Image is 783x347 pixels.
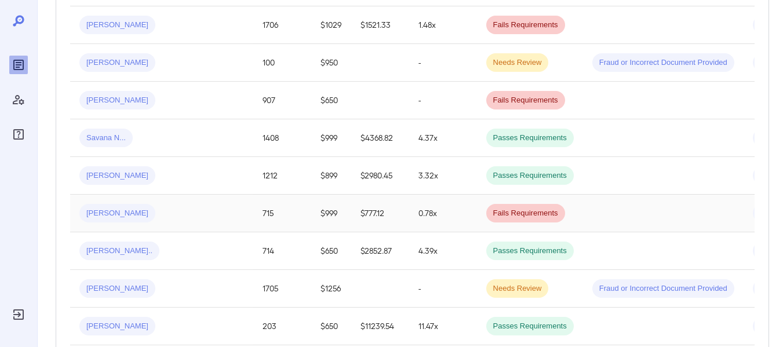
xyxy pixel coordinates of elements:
[253,44,311,82] td: 100
[311,157,351,195] td: $899
[409,44,477,82] td: -
[409,195,477,232] td: 0.78x
[311,270,351,308] td: $1256
[79,133,133,144] span: Savana N...
[409,232,477,270] td: 4.39x
[486,321,574,332] span: Passes Requirements
[486,95,565,106] span: Fails Requirements
[592,283,734,294] span: Fraud or Incorrect Document Provided
[351,157,409,195] td: $2980.45
[409,6,477,44] td: 1.48x
[592,57,734,68] span: Fraud or Incorrect Document Provided
[79,170,155,181] span: [PERSON_NAME]
[253,157,311,195] td: 1212
[351,232,409,270] td: $2852.87
[311,82,351,119] td: $650
[253,270,311,308] td: 1705
[351,119,409,157] td: $4368.82
[351,6,409,44] td: $1521.33
[486,170,574,181] span: Passes Requirements
[9,90,28,109] div: Manage Users
[409,157,477,195] td: 3.32x
[486,57,549,68] span: Needs Review
[253,82,311,119] td: 907
[9,305,28,324] div: Log Out
[311,232,351,270] td: $650
[79,95,155,106] span: [PERSON_NAME]
[486,20,565,31] span: Fails Requirements
[311,119,351,157] td: $999
[351,195,409,232] td: $777.12
[486,133,574,144] span: Passes Requirements
[409,308,477,345] td: 11.47x
[79,208,155,219] span: [PERSON_NAME]
[9,56,28,74] div: Reports
[486,246,574,257] span: Passes Requirements
[79,246,159,257] span: [PERSON_NAME]..
[486,208,565,219] span: Fails Requirements
[311,308,351,345] td: $650
[253,6,311,44] td: 1706
[311,195,351,232] td: $999
[79,20,155,31] span: [PERSON_NAME]
[409,270,477,308] td: -
[311,6,351,44] td: $1029
[486,283,549,294] span: Needs Review
[79,57,155,68] span: [PERSON_NAME]
[253,119,311,157] td: 1408
[253,232,311,270] td: 714
[311,44,351,82] td: $950
[79,321,155,332] span: [PERSON_NAME]
[409,82,477,119] td: -
[351,308,409,345] td: $11239.54
[79,283,155,294] span: [PERSON_NAME]
[253,308,311,345] td: 203
[9,125,28,144] div: FAQ
[409,119,477,157] td: 4.37x
[253,195,311,232] td: 715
